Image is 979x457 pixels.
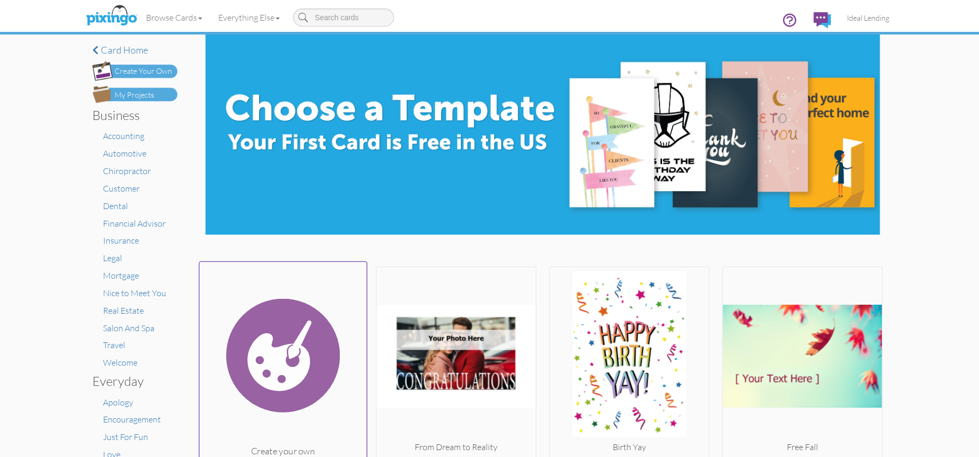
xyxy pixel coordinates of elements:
div: My Projects [115,90,154,101]
a: Card home [92,45,177,56]
h3: Business [92,108,169,122]
img: 20250828-163716-8d2042864239-250.jpg [549,271,709,441]
img: create.svg [200,266,367,445]
a: Ideal Lending [839,4,897,31]
a: Insurance [103,235,139,246]
img: create-own-button.png [92,61,177,81]
div: Free Fall [723,441,882,453]
a: Legal [103,253,122,263]
a: Nice to Meet You [103,288,166,298]
a: Everything Else [210,4,288,31]
span: Ideal Lending [847,13,889,22]
a: Dental [103,201,128,211]
a: Real Estate [103,305,144,316]
div: Birth Yay [549,441,709,453]
a: Apology [103,397,133,408]
img: 20250905-201811-b377196b96e5-250.png [376,271,536,441]
img: pixingo logo [83,3,140,29]
a: Travel [103,340,125,350]
a: Financial Advisor [103,218,166,229]
a: Encouragement [103,414,161,425]
div: From Dream to Reality [376,441,536,453]
img: 20250908-205024-9e166ba402a1-250.png [723,271,882,441]
h3: Everyday [92,374,169,388]
a: Salon And Spa [103,323,154,333]
a: Customer [103,183,140,194]
input: Search cards [293,8,394,27]
a: Automotive [103,148,147,159]
a: Accounting [103,131,144,141]
img: e8896c0d-71ea-4978-9834-e4f545c8bf84.jpg [205,35,879,235]
div: Create Your Own [115,66,172,77]
a: Just For Fun [103,432,148,442]
a: Mortgage [103,270,139,281]
img: my-projects-button.png [92,86,177,103]
a: Browse Cards [138,4,210,31]
img: comments.svg [813,12,831,28]
a: Chiropractor [103,166,151,176]
a: Welcome [103,357,138,368]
